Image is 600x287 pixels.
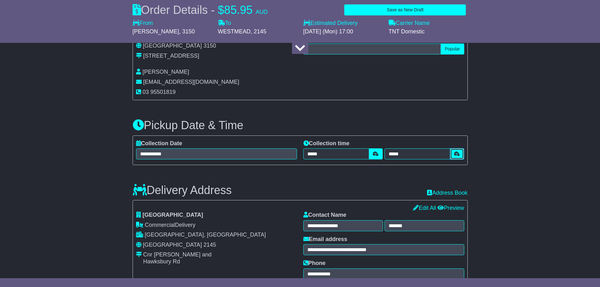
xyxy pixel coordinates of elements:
span: 2145 [203,242,216,248]
div: Order Details - [133,3,268,17]
a: Preview [437,205,464,211]
h3: Delivery Address [133,184,232,197]
span: [EMAIL_ADDRESS][DOMAIN_NAME] [143,79,239,85]
label: Contact Name [303,212,346,219]
span: AUD [256,9,268,15]
label: Phone [303,260,326,267]
span: WESTMEAD [218,28,251,35]
div: Cnr [PERSON_NAME] and [143,251,212,258]
span: [PERSON_NAME] [133,28,179,35]
span: [GEOGRAPHIC_DATA] [143,212,203,218]
div: [DATE] (Mon) 17:00 [303,28,382,35]
div: TNT Domestic [389,28,468,35]
div: Hawksbury Rd [143,258,212,265]
a: Edit All [413,205,436,211]
span: [GEOGRAPHIC_DATA], [GEOGRAPHIC_DATA] [145,232,266,238]
span: , 2145 [251,28,266,35]
span: [GEOGRAPHIC_DATA] [143,242,202,248]
span: $ [218,3,224,16]
h3: Pickup Date & Time [133,119,468,132]
label: Carrier Name [389,20,430,27]
label: Estimated Delivery [303,20,382,27]
div: Delivery [136,222,297,229]
label: Collection time [303,140,350,147]
span: 85.95 [224,3,253,16]
span: , 3150 [179,28,195,35]
label: To [218,20,231,27]
a: Address Book [427,190,467,196]
span: [PERSON_NAME] [143,69,189,75]
label: Email address [303,236,347,243]
span: Commercial [145,222,175,228]
button: Save as New Draft [344,4,466,15]
div: [STREET_ADDRESS] [143,53,199,60]
label: From [133,20,153,27]
label: Collection Date [136,140,182,147]
span: 03 95501819 [143,89,176,95]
